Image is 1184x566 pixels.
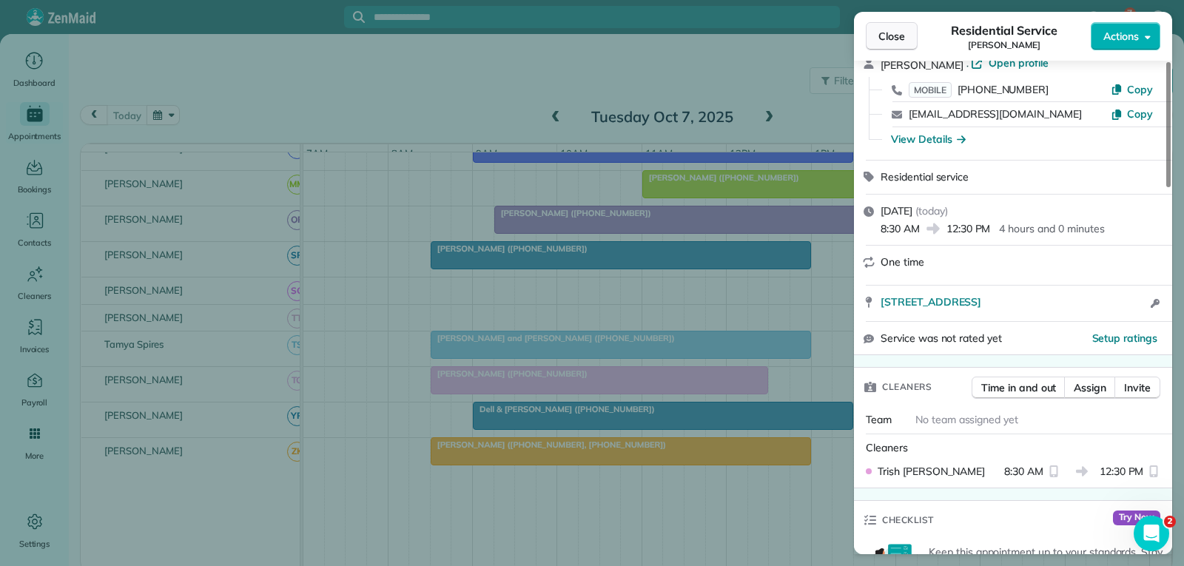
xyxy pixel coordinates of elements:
[1092,331,1158,345] span: Setup ratings
[1092,331,1158,346] button: Setup ratings
[1064,377,1116,399] button: Assign
[968,39,1040,51] span: [PERSON_NAME]
[1164,516,1176,528] span: 2
[1111,82,1153,97] button: Copy
[1004,464,1043,479] span: 8:30 AM
[1127,107,1153,121] span: Copy
[1074,380,1106,395] span: Assign
[878,29,905,44] span: Close
[1146,294,1163,312] button: Open access information
[909,107,1082,121] a: [EMAIL_ADDRESS][DOMAIN_NAME]
[963,59,972,71] span: ·
[881,204,912,218] span: [DATE]
[866,22,918,50] button: Close
[882,380,932,394] span: Cleaners
[881,255,924,269] span: One time
[989,55,1049,70] span: Open profile
[909,82,1049,97] a: MOBILE[PHONE_NUMBER]
[1113,511,1160,525] span: Try Now
[999,221,1104,236] p: 4 hours and 0 minutes
[881,294,981,309] span: [STREET_ADDRESS]
[1127,83,1153,96] span: Copy
[1111,107,1153,121] button: Copy
[881,294,1146,309] a: [STREET_ADDRESS]
[972,377,1066,399] button: Time in and out
[915,413,1018,426] span: No team assigned yet
[881,331,1002,346] span: Service was not rated yet
[946,221,991,236] span: 12:30 PM
[915,204,948,218] span: ( today )
[881,58,963,72] span: [PERSON_NAME]
[1103,29,1139,44] span: Actions
[866,441,908,454] span: Cleaners
[981,380,1056,395] span: Time in and out
[909,82,952,98] span: MOBILE
[882,513,934,528] span: Checklist
[958,83,1049,96] span: [PHONE_NUMBER]
[1134,516,1169,551] iframe: Intercom live chat
[878,464,985,479] span: Trish [PERSON_NAME]
[971,55,1049,70] a: Open profile
[881,221,920,236] span: 8:30 AM
[881,170,969,183] span: Residential service
[1124,380,1151,395] span: Invite
[1100,464,1144,479] span: 12:30 PM
[866,413,892,426] span: Team
[891,132,966,146] button: View Details
[951,21,1057,39] span: Residential Service
[1114,377,1160,399] button: Invite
